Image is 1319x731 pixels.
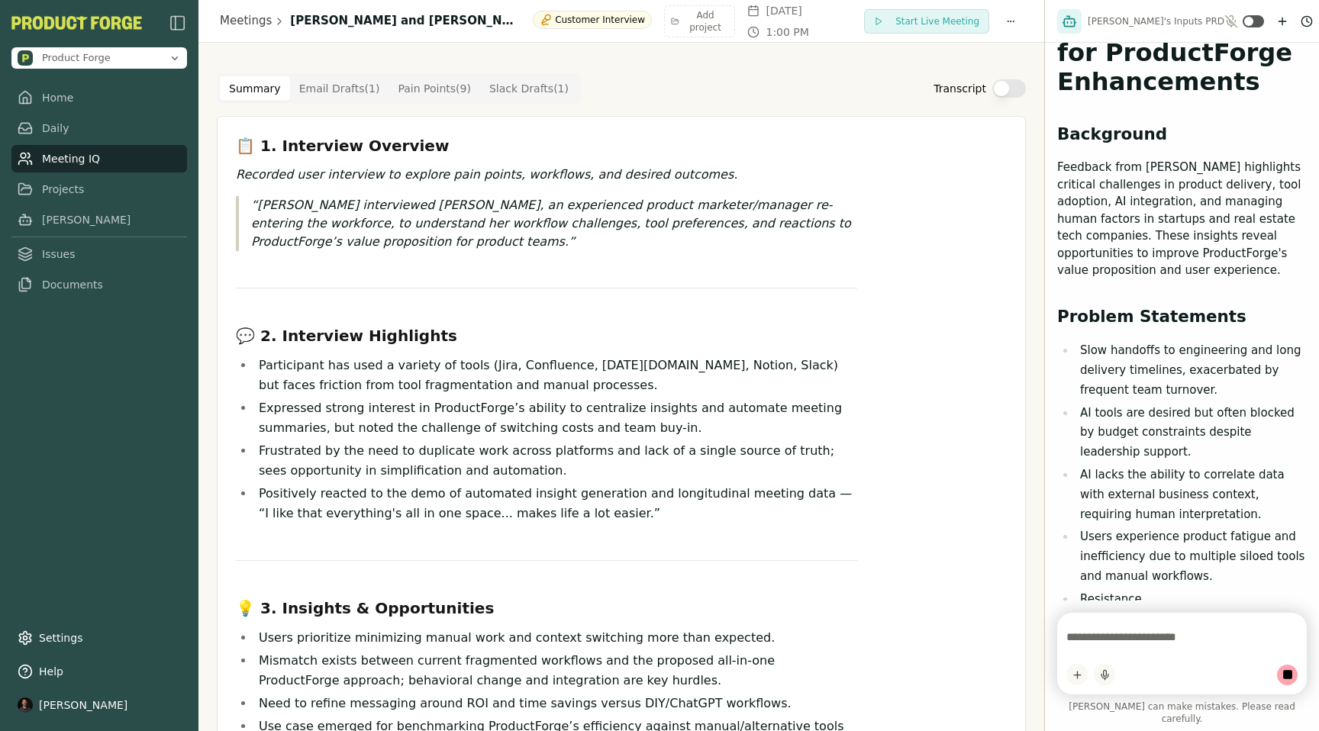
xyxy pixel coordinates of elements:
button: Slack Drafts ( 1 ) [480,76,578,101]
li: Positively reacted to the demo of automated insight generation and longitudinal meeting data — “I... [254,484,857,523]
h3: 💡 3. Insights & Opportunities [236,597,857,619]
button: Open organization switcher [11,47,187,69]
button: Add project [664,5,735,37]
a: Issues [11,240,187,268]
a: Meeting IQ [11,145,187,172]
a: Documents [11,271,187,298]
img: profile [18,697,33,713]
p: [PERSON_NAME] interviewed [PERSON_NAME], an experienced product marketer/manager re-entering the ... [251,196,857,251]
span: Start Live Meeting [895,15,979,27]
span: Product Forge [42,51,111,65]
a: Meetings [220,12,272,30]
p: Feedback from [PERSON_NAME] highlights critical challenges in product delivery, tool adoption, AI... [1057,159,1307,279]
h3: 📋 1. Interview Overview [236,135,857,156]
em: Recorded user interview to explore pain points, workflows, and desired outcomes. [236,167,737,182]
button: Summary [220,76,290,101]
li: Need to refine messaging around ROI and time savings versus DIY/ChatGPT workflows. [254,694,857,713]
span: 1:00 PM [766,24,808,40]
button: Stop generation [1277,665,1298,685]
label: Transcript [934,81,986,96]
a: Daily [11,114,187,142]
div: Customer Interview [533,11,652,29]
button: Email Drafts ( 1 ) [290,76,389,101]
h2: Background [1057,123,1307,146]
li: Mismatch exists between current fragmented workflows and the proposed all-in-one ProductForge app... [254,651,857,691]
img: Product Forge [18,50,33,66]
li: AI tools are desired but often blocked by budget constraints despite leadership support. [1076,404,1307,462]
button: New chat [1273,12,1292,31]
button: Add content to chat [1066,664,1088,685]
button: Chat history [1298,12,1316,31]
span: Add project [682,9,729,34]
li: Slow handoffs to engineering and long delivery timelines, exacerbated by frequent team turnover. [1076,341,1307,400]
button: PF-Logo [11,16,142,30]
button: Start dictation [1094,664,1115,685]
a: Settings [11,624,187,652]
a: Home [11,84,187,111]
a: Projects [11,176,187,203]
button: Toggle ambient mode [1243,15,1264,27]
span: [DATE] [766,3,801,18]
h2: Problem Statements [1057,305,1307,328]
img: sidebar [169,14,187,32]
li: Expressed strong interest in ProductForge’s ability to centralize insights and automate meeting s... [254,398,857,438]
li: Users prioritize minimizing manual work and context switching more than expected. [254,628,857,648]
h1: [PERSON_NAME] and [PERSON_NAME] [290,12,522,30]
li: Frustrated by the need to duplicate work across platforms and lack of a single source of truth; s... [254,441,857,481]
a: [PERSON_NAME] [11,206,187,233]
h3: 💬 2. Interview Highlights [236,325,857,346]
li: Users experience product fatigue and inefficiency due to multiple siloed tools and manual workflows. [1076,527,1307,586]
li: AI lacks the ability to correlate data with external business context, requiring human interpreta... [1076,465,1307,524]
li: Resistance [1076,590,1307,610]
button: Help [11,658,187,685]
span: [PERSON_NAME] can make mistakes. Please read carefully. [1057,700,1307,725]
img: Product Forge [11,16,142,30]
li: Participant has used a variety of tools (Jira, Confluence, [DATE][DOMAIN_NAME], Notion, Slack) bu... [254,356,857,395]
button: Start Live Meeting [864,9,989,34]
button: [PERSON_NAME] [11,691,187,719]
span: [PERSON_NAME]'s Inputs PRD [1088,15,1224,27]
button: Pain Points ( 9 ) [389,76,480,101]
